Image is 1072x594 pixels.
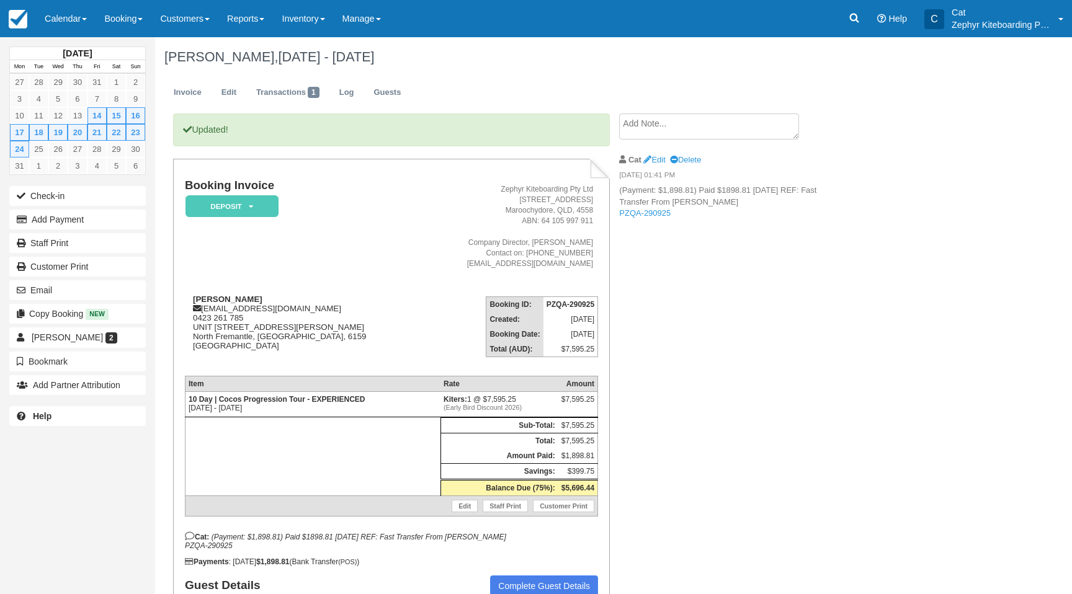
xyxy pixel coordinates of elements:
a: Transactions1 [247,81,329,105]
a: Staff Print [483,500,528,512]
a: 2 [48,157,68,174]
a: 19 [48,124,68,141]
a: 31 [87,74,107,91]
td: $7,595.25 [558,433,598,449]
th: Amount Paid: [440,448,558,464]
th: Total (AUD): [486,342,543,357]
a: 14 [87,107,107,124]
a: Help [9,406,146,426]
em: [DATE] 01:41 PM [619,170,828,184]
a: Edit [452,500,478,512]
strong: $1,898.81 [256,557,289,566]
p: Updated! [173,113,609,146]
div: [EMAIL_ADDRESS][DOMAIN_NAME] 0423 261 785 UNIT [STREET_ADDRESS][PERSON_NAME] North Fremantle, [GE... [185,295,421,366]
a: 27 [68,141,87,157]
a: Staff Print [9,233,146,253]
a: 4 [87,157,107,174]
th: Total: [440,433,558,449]
a: Guests [364,81,410,105]
a: 22 [107,124,126,141]
a: 7 [87,91,107,107]
th: Item [185,376,440,392]
td: $7,595.25 [558,418,598,433]
a: 30 [68,74,87,91]
a: 1 [29,157,48,174]
strong: [DATE] [63,48,92,58]
small: (POS) [338,558,357,565]
a: 31 [10,157,29,174]
th: Mon [10,60,29,74]
b: Help [33,411,51,421]
a: Customer Print [9,257,146,277]
button: Add Partner Attribution [9,375,146,395]
a: 30 [126,141,145,157]
th: Sat [107,60,126,74]
a: 8 [107,91,126,107]
a: 6 [68,91,87,107]
a: 2 [126,74,145,91]
a: 10 [10,107,29,124]
a: 29 [107,141,126,157]
th: Booking ID: [486,297,543,313]
a: Customer Print [533,500,594,512]
a: 29 [48,74,68,91]
a: 11 [29,107,48,124]
strong: Guest Details [185,578,272,592]
strong: Cat [628,155,641,164]
span: [PERSON_NAME] [32,332,103,342]
a: 25 [29,141,48,157]
button: Add Payment [9,210,146,229]
a: PZQA-290925 [619,208,671,218]
a: 4 [29,91,48,107]
div: : [DATE] (Bank Transfer ) [185,557,598,566]
td: $399.75 [558,464,598,480]
button: Check-in [9,186,146,206]
h1: Booking Invoice [185,179,421,192]
a: 5 [107,157,126,174]
strong: PZQA-290925 [547,300,594,309]
a: 17 [10,124,29,141]
span: [DATE] - [DATE] [278,49,374,64]
td: $1,898.81 [558,448,598,464]
strong: $5,696.44 [561,484,594,492]
th: Wed [48,60,68,74]
th: Rate [440,376,558,392]
th: Amount [558,376,598,392]
p: Cat [952,6,1051,19]
div: $7,595.25 [561,395,594,414]
a: 23 [126,124,145,141]
th: Booking Date: [486,327,543,342]
th: Fri [87,60,107,74]
a: 20 [68,124,87,141]
button: Email [9,280,146,300]
span: 1 [308,87,319,98]
span: Help [888,14,907,24]
img: checkfront-main-nav-mini-logo.png [9,10,27,29]
th: Balance Due (75%): [440,480,558,496]
a: 28 [29,74,48,91]
a: 15 [107,107,126,124]
button: Bookmark [9,352,146,371]
a: Log [330,81,364,105]
a: 13 [68,107,87,124]
th: Sub-Total: [440,418,558,433]
th: Tue [29,60,48,74]
th: Thu [68,60,87,74]
a: 28 [87,141,107,157]
em: Deposit [185,195,279,217]
address: Zephyr Kiteboarding Pty Ltd [STREET_ADDRESS] Maroochydore, QLD, 4558 ABN: 64 105 997 911 Company ... [426,184,594,269]
span: 2 [105,332,117,344]
a: Delete [670,155,701,164]
a: 21 [87,124,107,141]
a: Edit [643,155,665,164]
th: Savings: [440,464,558,480]
a: Invoice [164,81,211,105]
em: (Payment: $1,898.81) Paid $1898.81 [DATE] REF: Fast Transfer From [PERSON_NAME] PZQA-290925 [185,533,506,550]
td: [DATE] - [DATE] [185,392,440,417]
div: C [924,9,944,29]
a: 16 [126,107,145,124]
h1: [PERSON_NAME], [164,50,950,64]
td: [DATE] [543,327,598,342]
em: (Early Bird Discount 2026) [444,404,555,411]
strong: Kiters [444,395,467,404]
